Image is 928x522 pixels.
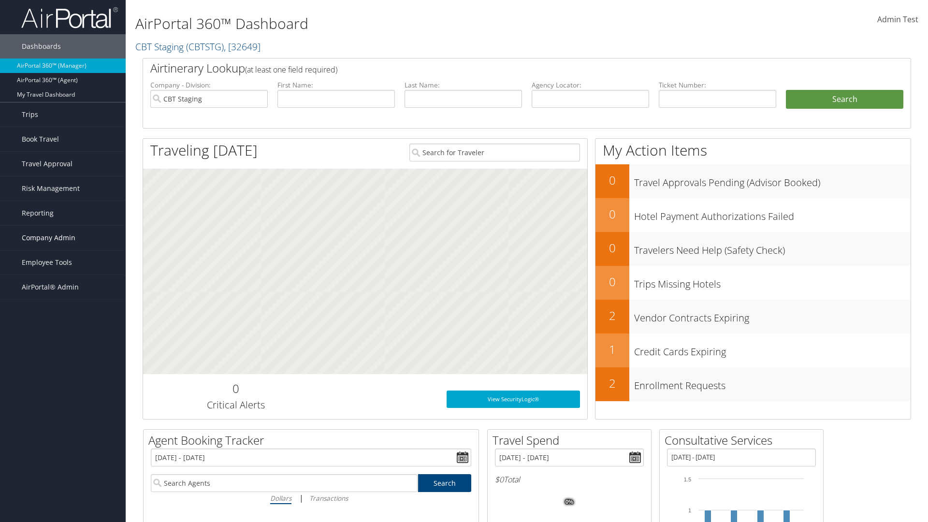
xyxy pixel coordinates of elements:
h2: 0 [595,240,629,256]
h3: Trips Missing Hotels [634,273,911,291]
span: , [ 32649 ] [224,40,261,53]
a: CBT Staging [135,40,261,53]
a: 2Enrollment Requests [595,367,911,401]
span: Admin Test [877,14,918,25]
label: First Name: [277,80,395,90]
a: Search [418,474,472,492]
label: Last Name: [405,80,522,90]
a: 0Hotel Payment Authorizations Failed [595,198,911,232]
label: Agency Locator: [532,80,649,90]
i: Transactions [309,493,348,503]
input: Search for Traveler [409,144,580,161]
a: View SecurityLogic® [447,391,580,408]
h3: Vendor Contracts Expiring [634,306,911,325]
a: 0Trips Missing Hotels [595,266,911,300]
a: 2Vendor Contracts Expiring [595,300,911,333]
h6: Total [495,474,644,485]
h2: 1 [595,341,629,358]
h1: Traveling [DATE] [150,140,258,160]
h2: Agent Booking Tracker [148,432,478,449]
h3: Travelers Need Help (Safety Check) [634,239,911,257]
tspan: 0% [565,499,573,505]
h3: Travel Approvals Pending (Advisor Booked) [634,171,911,189]
h2: Airtinerary Lookup [150,60,840,76]
h2: 2 [595,307,629,324]
h3: Enrollment Requests [634,374,911,392]
img: airportal-logo.png [21,6,118,29]
h2: 0 [595,274,629,290]
h1: My Action Items [595,140,911,160]
span: Book Travel [22,127,59,151]
h3: Critical Alerts [150,398,321,412]
span: Travel Approval [22,152,72,176]
input: Search Agents [151,474,418,492]
h2: 0 [150,380,321,397]
tspan: 1.5 [684,477,691,482]
span: $0 [495,474,504,485]
span: Risk Management [22,176,80,201]
h2: 2 [595,375,629,391]
a: 0Travel Approvals Pending (Advisor Booked) [595,164,911,198]
a: Admin Test [877,5,918,35]
a: 0Travelers Need Help (Safety Check) [595,232,911,266]
span: (at least one field required) [245,64,337,75]
h1: AirPortal 360™ Dashboard [135,14,657,34]
i: Dollars [270,493,291,503]
button: Search [786,90,903,109]
span: Company Admin [22,226,75,250]
a: 1Credit Cards Expiring [595,333,911,367]
tspan: 1 [688,507,691,513]
h3: Credit Cards Expiring [634,340,911,359]
span: Reporting [22,201,54,225]
h2: 0 [595,206,629,222]
span: Employee Tools [22,250,72,275]
label: Ticket Number: [659,80,776,90]
h2: Consultative Services [665,432,823,449]
span: ( CBTSTG ) [186,40,224,53]
h2: Travel Spend [493,432,651,449]
label: Company - Division: [150,80,268,90]
h3: Hotel Payment Authorizations Failed [634,205,911,223]
span: Trips [22,102,38,127]
div: | [151,492,471,504]
span: Dashboards [22,34,61,58]
h2: 0 [595,172,629,188]
span: AirPortal® Admin [22,275,79,299]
